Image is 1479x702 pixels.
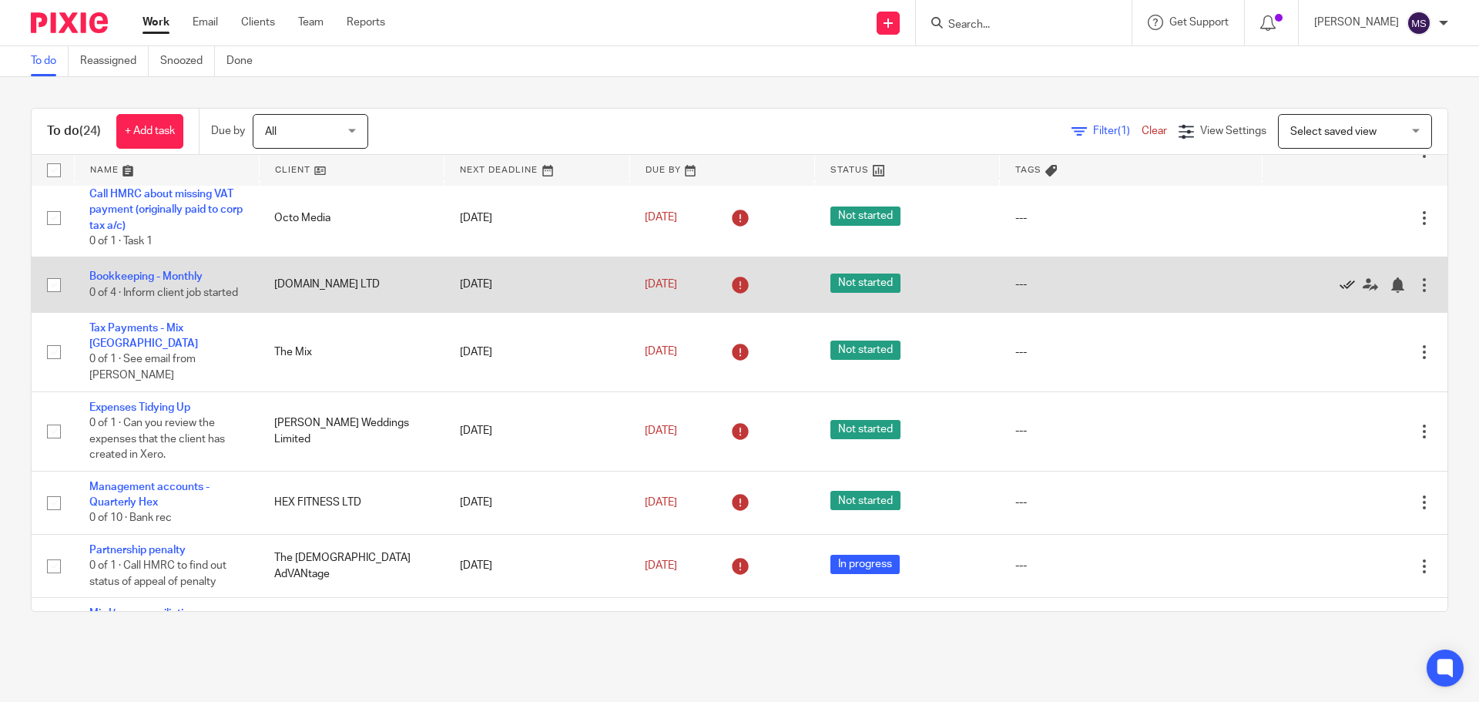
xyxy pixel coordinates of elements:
span: [DATE] [645,560,677,571]
span: Not started [830,420,900,439]
span: [DATE] [645,497,677,508]
a: Mix I/co reconciliation [89,608,196,619]
span: Not started [830,491,900,510]
a: Team [298,15,324,30]
input: Search [947,18,1085,32]
a: Management accounts - Quarterly Hex [89,482,210,508]
td: The [DEMOGRAPHIC_DATA] AdVANtage [259,534,444,597]
div: --- [1015,495,1247,510]
a: Done [226,46,264,76]
span: [DATE] [645,279,677,290]
span: Not started [830,207,900,226]
span: 0 of 1 · Can you review the expenses that the client has created in Xero. [89,418,225,460]
span: Filter [1093,126,1142,136]
span: (1) [1118,126,1130,136]
a: Mark as done [1340,277,1363,292]
img: Pixie [31,12,108,33]
span: All [265,126,277,137]
span: View Settings [1200,126,1266,136]
span: Get Support [1169,17,1229,28]
a: Clients [241,15,275,30]
div: --- [1015,277,1247,292]
a: To do [31,46,69,76]
span: In progress [830,555,900,574]
span: Tags [1015,166,1041,174]
span: 0 of 10 · Bank rec [89,513,172,524]
span: 0 of 1 · Task 1 [89,236,153,247]
a: Email [193,15,218,30]
div: --- [1015,344,1247,360]
p: Due by [211,123,245,139]
a: Clear [1142,126,1167,136]
span: [DATE] [645,347,677,358]
a: + Add task [116,114,183,149]
td: [DATE] [444,178,629,257]
span: (24) [79,125,101,137]
td: Octo Media [259,178,444,257]
a: Expenses Tidying Up [89,402,190,413]
a: Bookkeeping - Monthly [89,271,203,282]
td: The Mix [259,598,444,661]
td: [DATE] [444,391,629,471]
td: [DOMAIN_NAME] LTD [259,257,444,312]
div: --- [1015,210,1247,226]
div: --- [1015,558,1247,573]
a: Reassigned [80,46,149,76]
a: Call HMRC about missing VAT payment (originally paid to corp tax a/c) [89,189,243,231]
a: Reports [347,15,385,30]
span: 0 of 1 · Call HMRC to find out status of appeal of penalty [89,560,226,587]
span: 0 of 4 · Inform client job started [89,287,238,298]
a: Work [143,15,169,30]
span: [DATE] [645,212,677,223]
span: Not started [830,341,900,360]
a: Partnership penalty [89,545,186,556]
td: [PERSON_NAME] Weddings Limited [259,391,444,471]
span: 0 of 1 · See email from [PERSON_NAME] [89,354,196,381]
p: [PERSON_NAME] [1314,15,1399,30]
span: Not started [830,274,900,293]
td: [DATE] [444,471,629,534]
td: HEX FITNESS LTD [259,471,444,534]
div: --- [1015,423,1247,438]
td: [DATE] [444,598,629,661]
h1: To do [47,123,101,139]
td: [DATE] [444,257,629,312]
a: Tax Payments - Mix [GEOGRAPHIC_DATA] [89,323,198,349]
a: Snoozed [160,46,215,76]
span: Select saved view [1290,126,1377,137]
span: [DATE] [645,425,677,436]
img: svg%3E [1407,11,1431,35]
td: The Mix [259,312,444,391]
td: [DATE] [444,312,629,391]
td: [DATE] [444,534,629,597]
